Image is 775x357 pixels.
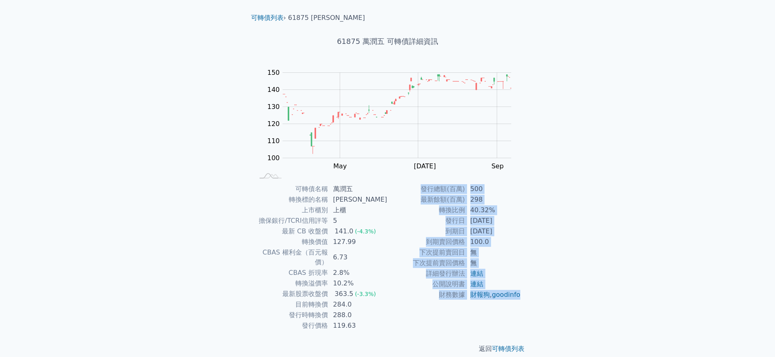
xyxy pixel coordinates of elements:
td: , [465,290,521,300]
td: 轉換溢價率 [254,278,328,289]
td: 發行日 [388,216,465,226]
td: 40.32% [465,205,521,216]
td: [PERSON_NAME] [328,194,388,205]
td: CBAS 折現率 [254,268,328,278]
td: 下次提前賣回日 [388,247,465,258]
tspan: 120 [267,120,280,128]
td: 可轉債名稱 [254,184,328,194]
td: 288.0 [328,310,388,320]
td: 到期賣回價格 [388,237,465,247]
g: Chart [263,69,524,170]
td: 財務數據 [388,290,465,300]
td: [DATE] [465,216,521,226]
li: 61875 [PERSON_NAME] [288,13,365,23]
td: 無 [465,247,521,258]
td: 無 [465,258,521,268]
p: 返回 [245,344,531,354]
td: 5 [328,216,388,226]
td: 最新 CB 收盤價 [254,226,328,237]
td: 10.2% [328,278,388,289]
td: 最新股票收盤價 [254,289,328,299]
td: 298 [465,194,521,205]
td: 上市櫃別 [254,205,328,216]
tspan: 130 [267,103,280,111]
td: 發行總額(百萬) [388,184,465,194]
tspan: 110 [267,137,280,145]
td: CBAS 權利金（百元報價） [254,247,328,268]
td: 目前轉換價 [254,299,328,310]
td: 擔保銀行/TCRI信用評等 [254,216,328,226]
a: 財報狗 [470,291,490,298]
a: 連結 [470,270,483,277]
td: 119.63 [328,320,388,331]
tspan: [DATE] [414,162,436,170]
a: 連結 [470,280,483,288]
td: 公開說明書 [388,279,465,290]
span: (-4.3%) [355,228,376,235]
tspan: 100 [267,154,280,162]
li: › [251,13,286,23]
td: 最新餘額(百萬) [388,194,465,205]
span: (-3.3%) [355,291,376,297]
div: 363.5 [333,289,355,299]
td: 轉換比例 [388,205,465,216]
td: 2.8% [328,268,388,278]
td: 100.0 [465,237,521,247]
tspan: May [333,162,347,170]
td: 到期日 [388,226,465,237]
td: 上櫃 [328,205,388,216]
div: 聊天小工具 [734,318,775,357]
td: 轉換標的名稱 [254,194,328,205]
a: 可轉債列表 [492,345,524,353]
td: 發行價格 [254,320,328,331]
a: 可轉債列表 [251,14,284,22]
td: [DATE] [465,226,521,237]
td: 6.73 [328,247,388,268]
iframe: Chat Widget [734,318,775,357]
tspan: 150 [267,69,280,76]
h1: 61875 萬潤五 可轉債詳細資訊 [245,36,531,47]
td: 500 [465,184,521,194]
td: 發行時轉換價 [254,310,328,320]
a: goodinfo [492,291,520,298]
tspan: Sep [491,162,504,170]
div: 141.0 [333,226,355,236]
tspan: 140 [267,86,280,94]
td: 轉換價值 [254,237,328,247]
td: 詳細發行辦法 [388,268,465,279]
td: 萬潤五 [328,184,388,194]
td: 下次提前賣回價格 [388,258,465,268]
td: 127.99 [328,237,388,247]
td: 284.0 [328,299,388,310]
